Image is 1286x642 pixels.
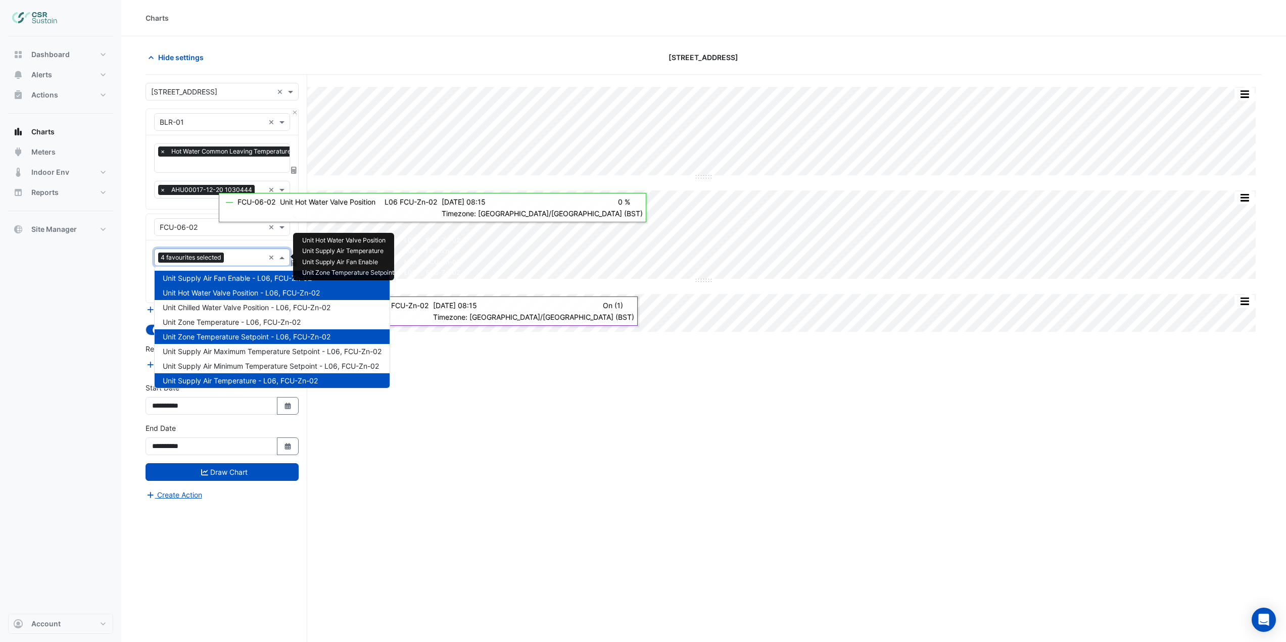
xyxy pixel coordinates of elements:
span: Clone Favourites and Tasks from this Equipment to other Equipment [289,200,296,208]
app-icon: Alerts [13,70,23,80]
span: × [158,146,167,157]
button: Meters [8,142,113,162]
span: Unit Supply Air Minimum Temperature Setpoint - L06, FCU-Zn-02 [163,362,379,370]
span: Clear [268,184,277,195]
td: FCU-Zn-02 [421,268,465,279]
td: Unit Hot Water Valve Position [297,235,399,246]
span: [STREET_ADDRESS] [669,52,738,63]
td: FCU-Zn-02 [421,235,465,246]
span: Dashboard [31,50,70,60]
div: Options List [155,267,390,388]
button: Actions [8,85,113,105]
td: L06 [399,257,421,268]
span: Unit Supply Air Temperature - L06, FCU-Zn-02 [163,376,318,385]
td: L06 [399,268,421,279]
button: More Options [1234,191,1255,204]
span: Unit Supply Air Fan Enable - L06, FCU-Zn-02 [163,274,312,282]
button: Account [8,614,113,634]
span: Account [31,619,61,629]
fa-icon: Select Date [283,442,293,451]
span: 4 favourites selected [158,253,224,263]
td: FCU-Zn-02 [421,257,465,268]
td: FCU-Zn-02 [421,246,465,257]
span: Clear [268,222,277,232]
button: Dashboard [8,44,113,65]
span: Hot Water Common Leaving Temperature - R, LPHW [169,146,325,157]
span: Site Manager [31,224,77,234]
app-icon: Indoor Env [13,167,23,177]
app-icon: Charts [13,127,23,137]
td: L06 [399,246,421,257]
span: AHU00017-12-20 1030444 [169,185,255,195]
span: Clear [277,86,285,97]
span: Unit Zone Temperature - L06, FCU-Zn-02 [163,318,301,326]
button: More Options [1234,88,1255,101]
button: Close [292,214,298,221]
label: Reference Lines [146,343,199,354]
button: Draw Chart [146,463,299,481]
span: Indoor Env [31,167,69,177]
div: Open Intercom Messenger [1252,608,1276,632]
td: L06 [399,235,421,246]
span: Choose Function [290,166,299,174]
app-icon: Meters [13,147,23,157]
app-icon: Actions [13,90,23,100]
button: Add Equipment [146,304,207,315]
app-icon: Dashboard [13,50,23,60]
app-icon: Site Manager [13,224,23,234]
button: Indoor Env [8,162,113,182]
button: More Options [1234,295,1255,308]
td: Unit Supply Air Temperature [297,246,399,257]
span: Alerts [31,70,52,80]
td: Unit Supply Air Fan Enable [297,257,399,268]
button: Alerts [8,65,113,85]
span: Actions [31,90,58,100]
span: Unit Hot Water Valve Position - L06, FCU-Zn-02 [163,288,320,297]
span: Reports [31,187,59,197]
button: Add Reference Line [146,359,221,370]
label: Start Date [146,382,179,393]
app-icon: Reports [13,187,23,197]
span: Clear [268,252,277,263]
button: Site Manager [8,219,113,239]
span: Clear [268,117,277,127]
span: Unit Zone Temperature Setpoint - L06, FCU-Zn-02 [163,332,330,341]
span: × [158,185,167,195]
fa-icon: Select Date [283,402,293,410]
div: Charts [146,13,169,23]
button: Reports [8,182,113,203]
span: Charts [31,127,55,137]
button: Charts [8,122,113,142]
span: Unit Chilled Water Valve Position - L06, FCU-Zn-02 [163,303,330,312]
span: Meters [31,147,56,157]
button: Create Action [146,489,203,501]
img: Company Logo [12,8,58,28]
label: End Date [146,423,176,433]
span: Unit Supply Air Maximum Temperature Setpoint - L06, FCU-Zn-02 [163,347,382,356]
button: Close [292,109,298,116]
span: Hide settings [158,52,204,63]
td: Unit Zone Temperature Setpoint [297,268,399,279]
button: Hide settings [146,48,210,66]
